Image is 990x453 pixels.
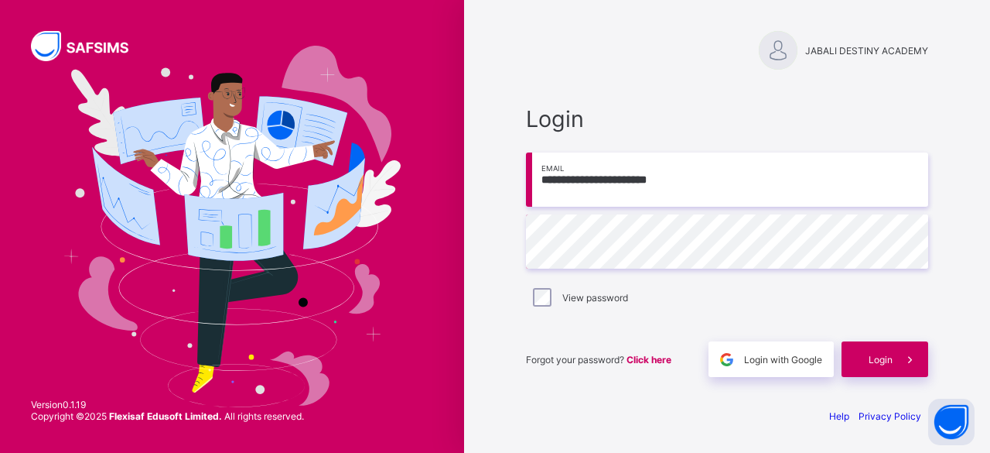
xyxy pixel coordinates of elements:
[805,45,928,57] span: JABALI DESTINY ACADEMY
[829,410,849,422] a: Help
[31,31,147,61] img: SAFSIMS Logo
[928,399,975,445] button: Open asap
[63,46,400,408] img: Hero Image
[744,354,822,365] span: Login with Google
[626,354,671,365] a: Click here
[526,354,671,365] span: Forgot your password?
[31,399,304,410] span: Version 0.1.19
[562,292,628,304] label: View password
[109,410,222,422] strong: Flexisaf Edusoft Limited.
[526,105,928,132] span: Login
[869,354,893,365] span: Login
[718,351,736,369] img: google.396cfc9801f0270233282035f929180a.svg
[31,410,304,422] span: Copyright © 2025 All rights reserved.
[859,410,921,422] a: Privacy Policy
